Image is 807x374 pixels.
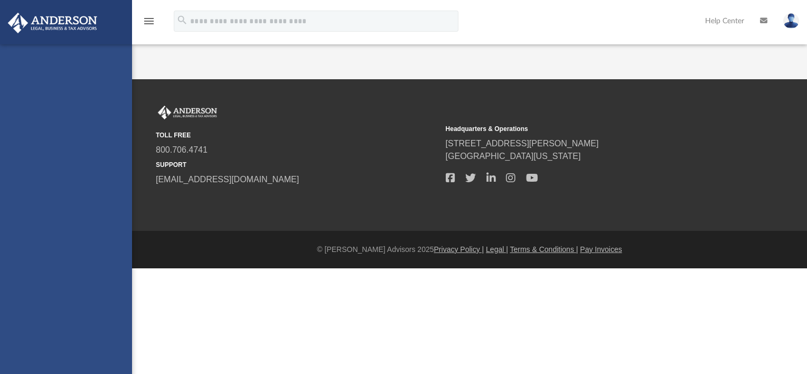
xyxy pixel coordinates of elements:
a: [STREET_ADDRESS][PERSON_NAME] [446,139,599,148]
img: User Pic [783,13,799,29]
div: © [PERSON_NAME] Advisors 2025 [132,244,807,255]
img: Anderson Advisors Platinum Portal [156,106,219,119]
a: Privacy Policy | [434,245,484,254]
small: SUPPORT [156,160,438,170]
a: [EMAIL_ADDRESS][DOMAIN_NAME] [156,175,299,184]
a: Pay Invoices [580,245,622,254]
img: Anderson Advisors Platinum Portal [5,13,100,33]
a: Legal | [486,245,508,254]
a: Terms & Conditions | [510,245,578,254]
i: search [176,14,188,26]
i: menu [143,15,155,27]
small: TOLL FREE [156,130,438,140]
small: Headquarters & Operations [446,124,728,134]
a: [GEOGRAPHIC_DATA][US_STATE] [446,152,581,161]
a: 800.706.4741 [156,145,208,154]
a: menu [143,20,155,27]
